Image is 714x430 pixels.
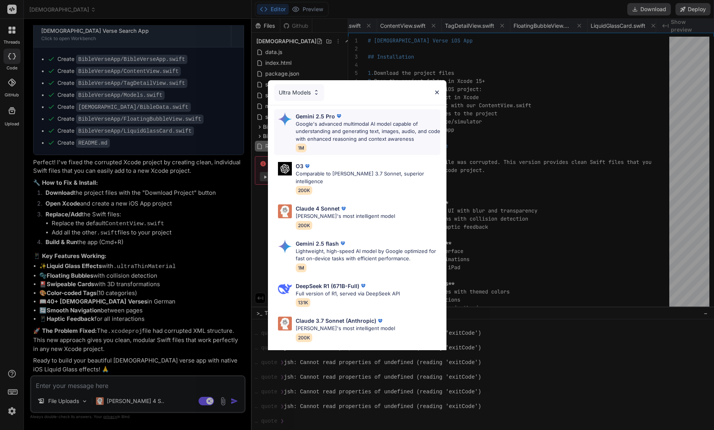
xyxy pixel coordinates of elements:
p: DeepSeek R1 (671B-Full) [296,282,359,290]
p: Comparable to [PERSON_NAME] 3.7 Sonnet, superior intelligence [296,170,440,185]
p: Lightweight, high-speed AI model by Google optimized for fast on-device tasks with efficient perf... [296,248,440,263]
p: Claude 4 Sonnet [296,204,340,212]
img: Pick Models [278,239,292,253]
span: 1M [296,143,306,152]
img: premium [359,282,367,290]
span: 200K [296,186,312,195]
p: [PERSON_NAME]'s most intelligent model [296,325,395,332]
img: premium [303,162,311,170]
img: premium [339,239,347,247]
div: Ultra Models [274,84,324,101]
span: 1M [296,263,306,272]
p: Gemini 2.5 flash [296,239,339,248]
p: O3 [296,162,303,170]
span: 200K [296,333,312,342]
img: Pick Models [278,282,292,296]
p: [PERSON_NAME]'s most intelligent model [296,212,395,220]
img: Pick Models [278,317,292,331]
p: Claude 3.7 Sonnet (Anthropic) [296,317,376,325]
p: Full version of R1, served via DeepSeek API [296,290,400,298]
img: premium [376,317,384,325]
p: Google's advanced multimodal AI model capable of understanding and generating text, images, audio... [296,120,440,143]
img: Pick Models [313,89,320,96]
p: Gemini 2.5 Pro [296,112,335,120]
img: Pick Models [278,112,292,126]
span: 131K [296,298,310,307]
img: Pick Models [278,162,292,175]
img: premium [335,112,343,120]
img: Pick Models [278,204,292,218]
span: 200K [296,221,312,230]
img: premium [340,205,347,212]
img: close [434,89,440,96]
